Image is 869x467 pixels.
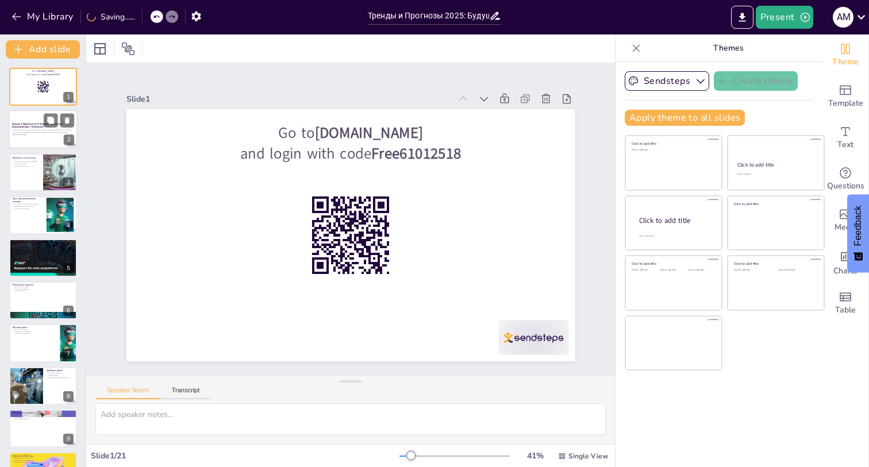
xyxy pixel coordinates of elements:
div: Click to add text [632,269,657,272]
div: Slide 1 [140,71,463,115]
p: Вызовы для бизнеса [13,329,57,331]
p: Стратегии реагирования [13,333,57,335]
p: Введение в экосистемы [13,156,40,160]
p: and login with code [13,73,74,76]
button: Present [756,6,813,29]
p: Цифровизация [47,374,74,376]
p: Themes [645,34,811,62]
p: Эффективность и инновации [13,206,43,208]
p: Финансовые показатели [13,245,74,248]
span: Questions [827,180,864,192]
p: Экосистемы как цифровые [DATE] [13,161,40,163]
div: 8 [9,367,77,405]
p: Важность вовлечения [13,285,74,288]
strong: [DOMAIN_NAME] [38,70,55,73]
div: 1 [9,68,77,106]
div: Change the overall theme [822,34,868,76]
div: Click to add text [737,173,813,176]
div: 5 [9,239,77,277]
div: A M [833,7,853,28]
strong: [DOMAIN_NAME] [323,119,433,151]
span: Template [828,97,863,110]
div: Add ready made slides [822,76,868,117]
button: A M [833,6,853,29]
p: Персонализация [13,290,74,292]
div: Layout [91,40,109,58]
p: Удобство услуг [13,416,74,418]
div: Click to add text [688,269,714,272]
p: Платформы и взаимодействие [13,458,74,461]
button: Transcript [160,387,212,399]
p: Адаптация к изменениям [13,330,57,333]
p: Go to [157,102,561,164]
p: Государственное регулирование [47,376,74,379]
p: Интеграция сервисов [13,165,40,167]
div: 41 % [521,450,549,461]
span: Position [121,42,135,56]
div: 7 [9,324,77,362]
div: Click to add title [734,201,816,206]
div: 8 [63,391,74,402]
button: Apply theme to all slides [625,110,745,126]
p: Кросс-функциональные команды [13,197,43,203]
strong: Free61012518 [377,146,468,175]
div: Click to add text [632,149,714,152]
p: Прогноз на 2025 год [13,454,74,457]
div: 3 [63,177,74,188]
div: Click to add title [734,261,816,266]
div: Add text boxes [822,117,868,159]
div: Add images, graphics, shapes or video [822,200,868,241]
p: Рынок и сегменты [13,163,40,165]
p: В этой презентации мы обсудим ключевые тренды и прогнозы на 2025 год, касающиеся экосистем, кросс... [12,129,74,133]
button: Duplicate Slide [44,114,57,128]
div: 2 [9,110,78,149]
p: Объем рынка [13,243,74,245]
p: Вызовы рынка [13,326,57,329]
div: 6 [63,306,74,316]
div: Click to add title [737,161,814,168]
button: Export to PowerPoint [731,6,753,29]
span: Feedback [853,206,863,246]
button: Sendsteps [625,71,709,91]
div: Click to add text [660,269,686,272]
p: Роль кросс-функциональных команд [13,203,43,206]
div: 4 [63,221,74,231]
div: Click to add title [632,141,714,146]
span: Media [835,221,857,234]
div: Click to add title [639,216,713,226]
button: My Library [9,7,78,26]
span: Charts [833,265,858,277]
div: Click to add body [639,235,712,238]
button: Feedback - Show survey [847,194,869,272]
span: Table [835,304,856,317]
button: Add slide [6,40,80,59]
span: Theme [832,56,859,68]
p: Драйверы рынка [47,368,74,372]
div: Saving...... [87,11,135,22]
p: Стратегии вовлечения [13,288,74,290]
div: 5 [63,263,74,273]
button: Speaker Notes [95,387,160,399]
div: Get real-time input from your audience [822,159,868,200]
p: Гибкость и адаптация [13,207,43,210]
div: 4 [9,196,77,234]
p: Generated with [URL] [12,134,74,136]
div: Click to add text [734,269,770,272]
div: Click to add title [632,261,714,266]
div: Slide 1 / 21 [91,450,399,461]
p: Интуитивные решения [13,418,74,420]
p: Конкурентные преимущества [13,461,74,463]
div: 3 [9,153,77,191]
div: 2 [64,135,74,145]
div: 9 [9,410,77,447]
p: Изменения в страховании [13,457,74,459]
input: Insert title [368,7,489,24]
div: 6 [9,281,77,319]
p: Конкуренция и рост [13,247,74,249]
strong: Тренды и Прогнозы 2025: Будущее Экосистем и Взаимодействия с Клиентами [12,122,63,129]
div: 7 [63,349,74,359]
p: Основные драйверы [47,372,74,374]
p: Go to [13,70,74,73]
div: 1 [63,92,74,102]
span: Single View [568,451,608,461]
